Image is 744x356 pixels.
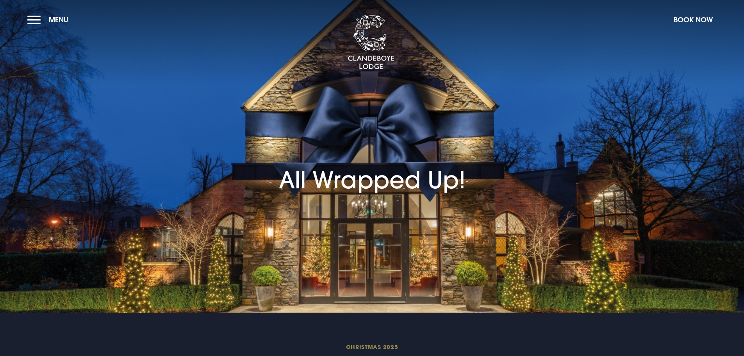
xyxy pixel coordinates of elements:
[49,15,68,24] span: Menu
[27,11,72,28] button: Menu
[348,15,394,70] img: Clandeboye Lodge
[670,11,717,28] button: Book Now
[186,343,558,351] span: Christmas 2025
[279,123,466,193] h1: All Wrapped Up!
